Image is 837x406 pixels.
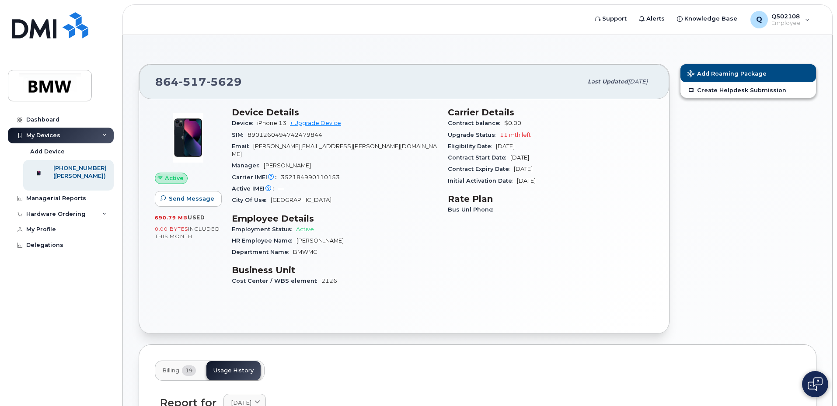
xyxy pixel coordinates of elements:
[628,78,648,85] span: [DATE]
[232,185,278,192] span: Active IMEI
[504,120,521,126] span: $0.00
[155,191,222,207] button: Send Message
[496,143,515,149] span: [DATE]
[232,278,321,284] span: Cost Center / WBS element
[232,197,271,203] span: City Of Use
[188,214,205,221] span: used
[680,64,816,82] button: Add Roaming Package
[232,249,293,255] span: Department Name
[588,78,628,85] span: Last updated
[514,166,533,172] span: [DATE]
[808,377,823,391] img: Open chat
[179,75,206,88] span: 517
[448,107,653,118] h3: Carrier Details
[232,162,264,169] span: Manager
[155,215,188,221] span: 690.79 MB
[448,194,653,204] h3: Rate Plan
[169,194,214,203] span: Send Message
[290,120,341,126] a: + Upgrade Device
[232,213,437,224] h3: Employee Details
[500,132,531,138] span: 11 mth left
[281,174,340,180] span: 352184990110153
[182,365,196,376] span: 19
[296,237,344,244] span: [PERSON_NAME]
[162,367,179,374] span: Billing
[232,174,281,180] span: Carrier IMEI
[271,197,331,203] span: [GEOGRAPHIC_DATA]
[448,166,514,172] span: Contract Expiry Date
[232,143,437,157] span: [PERSON_NAME][EMAIL_ADDRESS][PERSON_NAME][DOMAIN_NAME]
[448,132,500,138] span: Upgrade Status
[680,82,816,98] a: Create Helpdesk Submission
[448,120,504,126] span: Contract balance
[248,132,322,138] span: 8901260494742479844
[155,226,188,232] span: 0.00 Bytes
[264,162,311,169] span: [PERSON_NAME]
[232,226,296,232] span: Employment Status
[155,75,242,88] span: 864
[232,132,248,138] span: SIM
[257,120,286,126] span: iPhone 13
[448,143,496,149] span: Eligibility Date
[232,107,437,118] h3: Device Details
[232,265,437,275] h3: Business Unit
[293,249,317,255] span: BMWMC
[206,75,242,88] span: 5629
[321,278,337,284] span: 2126
[162,111,214,164] img: image20231002-3703462-1ig824h.jpeg
[517,177,536,184] span: [DATE]
[296,226,314,232] span: Active
[232,143,253,149] span: Email
[510,154,529,161] span: [DATE]
[448,154,510,161] span: Contract Start Date
[278,185,284,192] span: —
[232,237,296,244] span: HR Employee Name
[448,177,517,184] span: Initial Activation Date
[232,120,257,126] span: Device
[448,206,498,213] span: Bus Unl Phone
[165,174,184,182] span: Active
[687,70,767,79] span: Add Roaming Package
